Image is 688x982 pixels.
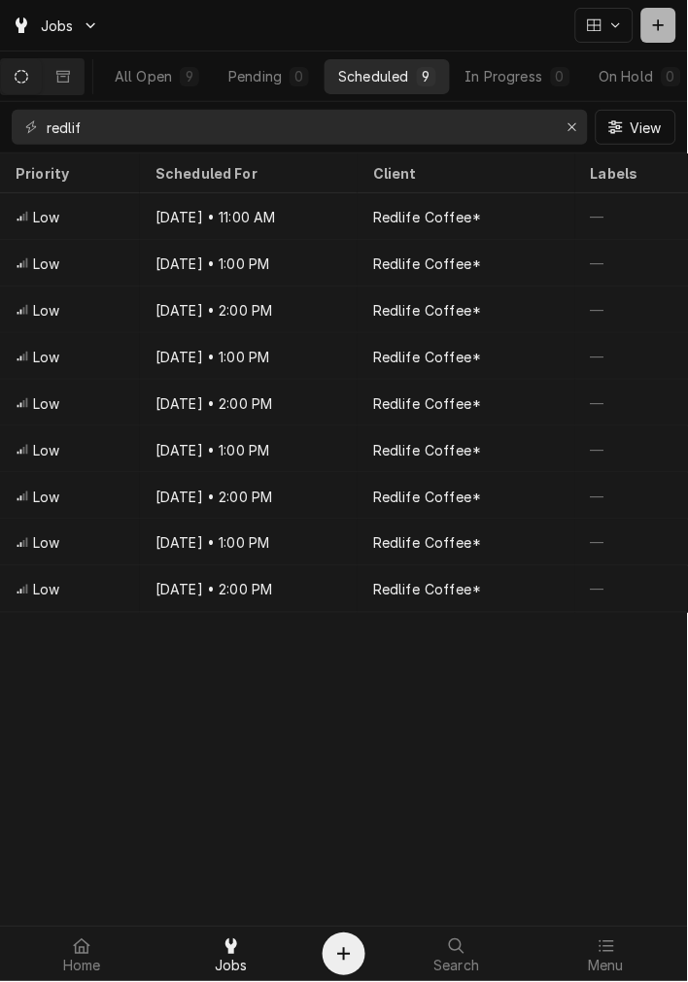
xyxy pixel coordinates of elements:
button: Create Object [323,933,365,976]
span: Menu [589,959,625,974]
span: Low [33,300,59,321]
a: Home [8,931,155,978]
div: Pending [228,66,282,86]
span: Low [33,580,59,600]
span: Low [33,533,59,554]
div: Priority [16,163,120,184]
div: In Progress [465,66,543,86]
div: Scheduled For [155,163,338,184]
div: [DATE] • 2:00 PM [140,473,358,520]
div: [DATE] • 1:00 PM [140,333,358,380]
div: [DATE] • 2:00 PM [140,380,358,426]
a: Go to Jobs [4,10,107,42]
a: Jobs [157,931,305,978]
div: All Open [115,66,172,86]
div: Redlife Coffee* [373,347,481,367]
div: Redlife Coffee* [373,393,481,414]
div: 9 [421,66,432,86]
div: Redlife Coffee* [373,254,481,274]
a: Search [383,931,531,978]
span: Home [63,959,101,974]
div: [DATE] • 1:00 PM [140,240,358,287]
a: Menu [533,931,680,978]
div: Scheduled [338,66,408,86]
div: 0 [293,66,305,86]
span: Low [33,254,59,274]
div: [DATE] • 1:00 PM [140,520,358,566]
div: On Hold [600,66,654,86]
div: Redlife Coffee* [373,533,481,554]
input: Keyword search [47,110,551,145]
div: [DATE] • 2:00 PM [140,566,358,613]
div: Redlife Coffee* [373,580,481,600]
span: Jobs [215,959,248,974]
div: Redlife Coffee* [373,207,481,227]
div: Redlife Coffee* [373,440,481,460]
div: Client [373,163,556,184]
div: Redlife Coffee* [373,487,481,507]
span: Jobs [41,16,74,36]
span: Search [434,959,480,974]
div: [DATE] • 2:00 PM [140,287,358,333]
div: [DATE] • 1:00 PM [140,426,358,473]
span: Low [33,207,59,227]
span: Low [33,487,59,507]
span: Low [33,440,59,460]
div: Redlife Coffee* [373,300,481,321]
div: 9 [184,66,195,86]
button: Erase input [557,112,588,143]
div: 0 [555,66,567,86]
span: Low [33,347,59,367]
span: View [626,118,666,138]
button: View [596,110,676,145]
span: Low [33,393,59,414]
div: 0 [666,66,677,86]
div: [DATE] • 11:00 AM [140,193,358,240]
